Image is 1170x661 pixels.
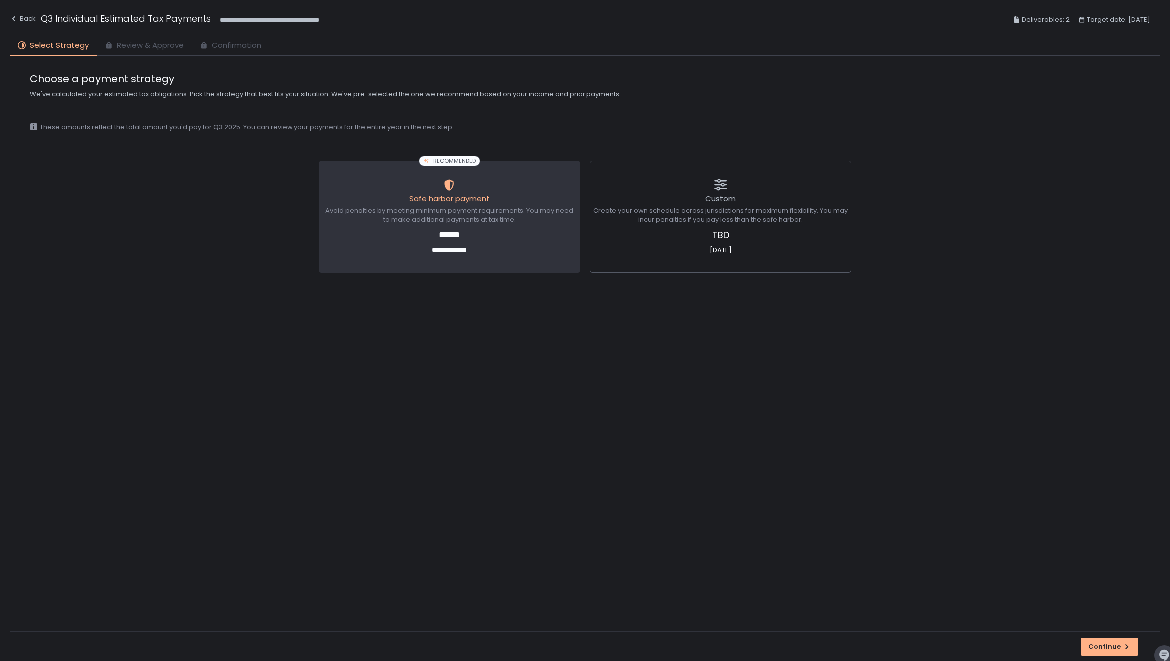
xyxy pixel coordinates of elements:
[212,40,261,51] span: Confirmation
[30,40,89,51] span: Select Strategy
[1088,642,1131,651] div: Continue
[30,72,1140,86] span: Choose a payment strategy
[1081,638,1138,656] button: Continue
[593,246,848,255] span: [DATE]
[1022,14,1070,26] span: Deliverables: 2
[40,123,454,132] span: These amounts reflect the total amount you'd pay for Q3 2025. You can review your payments for th...
[705,193,736,204] span: Custom
[409,193,490,204] span: Safe harbor payment
[433,157,476,165] span: RECOMMENDED
[1087,14,1150,26] span: Target date: [DATE]
[30,90,1140,99] span: We've calculated your estimated tax obligations. Pick the strategy that best fits your situation....
[117,40,184,51] span: Review & Approve
[10,13,36,25] div: Back
[593,206,848,224] span: Create your own schedule across jurisdictions for maximum flexibility. You may incur penalties if...
[593,228,848,242] span: TBD
[322,206,577,224] span: Avoid penalties by meeting minimum payment requirements. You may need to make additional payments...
[10,12,36,28] button: Back
[41,12,211,25] h1: Q3 Individual Estimated Tax Payments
